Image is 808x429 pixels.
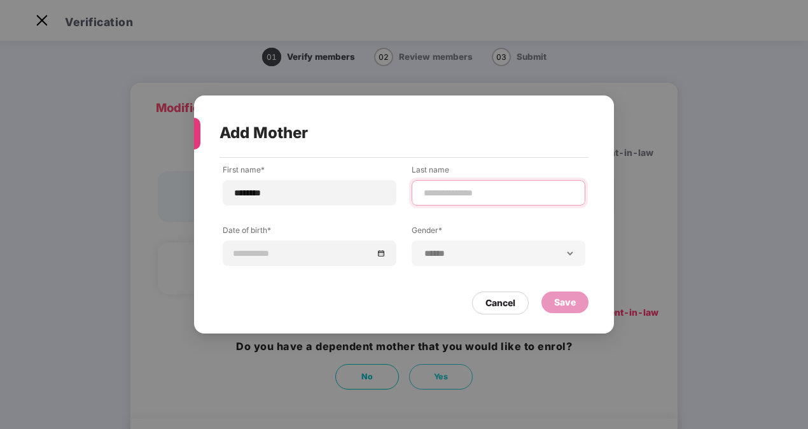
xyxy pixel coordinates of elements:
label: First name* [223,164,396,180]
label: Date of birth* [223,225,396,241]
label: Last name [412,164,585,180]
div: Cancel [485,296,515,310]
div: Save [554,295,576,309]
div: Add Mother [219,108,558,158]
label: Gender* [412,225,585,241]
